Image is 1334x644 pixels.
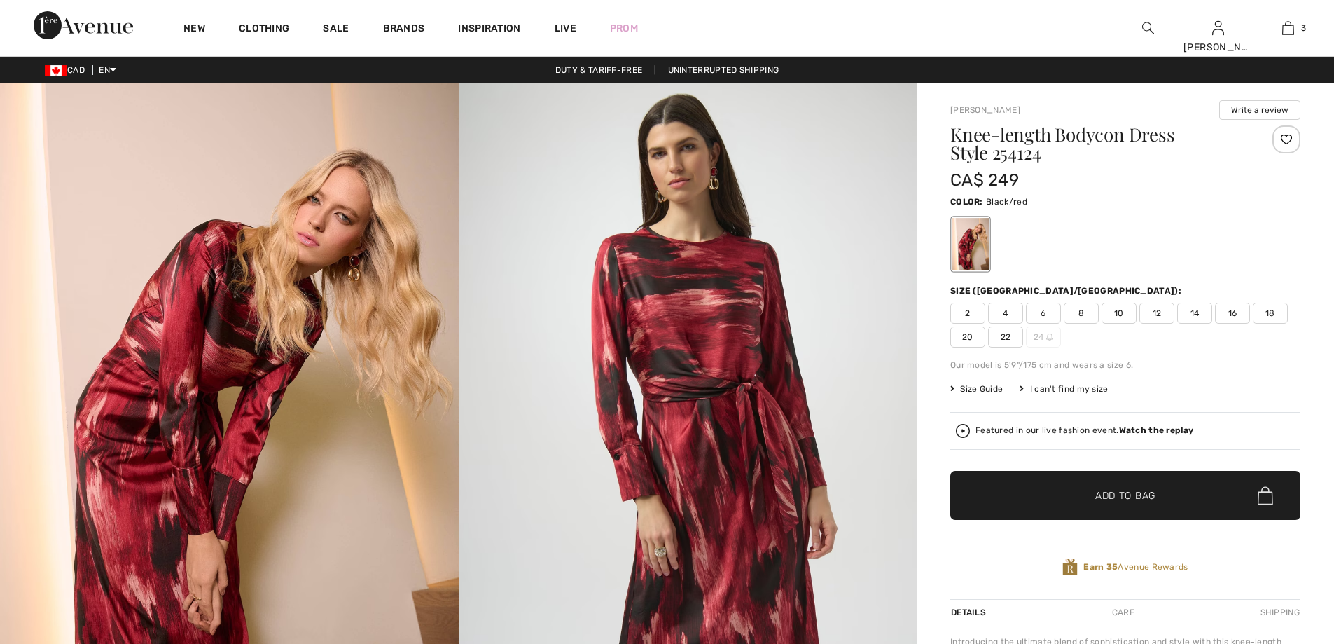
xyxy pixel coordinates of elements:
img: ring-m.svg [1046,334,1053,341]
span: 12 [1139,303,1174,324]
div: Black/red [952,218,989,270]
span: 20 [950,327,985,348]
span: CAD [45,65,90,75]
img: My Bag [1282,20,1294,36]
span: CA$ 249 [950,170,1019,190]
span: 10 [1102,303,1137,324]
span: Color: [950,197,983,207]
img: 1ère Avenue [34,11,133,39]
a: Prom [610,21,638,36]
span: 24 [1026,327,1061,348]
span: 18 [1253,303,1288,324]
span: Black/red [986,197,1027,207]
span: Avenue Rewards [1083,561,1188,573]
strong: Watch the replay [1119,425,1194,435]
img: Canadian Dollar [45,65,67,76]
h1: Knee-length Bodycon Dress Style 254124 [950,125,1242,162]
div: Our model is 5'9"/175 cm and wears a size 6. [950,359,1300,371]
span: 3 [1301,22,1306,34]
a: 3 [1253,20,1322,36]
span: 6 [1026,303,1061,324]
img: Avenue Rewards [1062,558,1078,577]
div: Featured in our live fashion event. [975,426,1193,435]
div: Details [950,600,989,625]
div: Size ([GEOGRAPHIC_DATA]/[GEOGRAPHIC_DATA]): [950,285,1184,297]
img: Bag.svg [1258,486,1273,505]
span: Inspiration [458,22,520,37]
button: Write a review [1219,100,1300,120]
img: My Info [1212,20,1224,36]
a: [PERSON_NAME] [950,105,1020,115]
img: Watch the replay [956,424,970,438]
a: Sign In [1212,21,1224,34]
span: 2 [950,303,985,324]
span: 16 [1215,303,1250,324]
span: Size Guide [950,383,1003,395]
span: 8 [1064,303,1099,324]
span: 4 [988,303,1023,324]
a: Sale [323,22,349,37]
span: 22 [988,327,1023,348]
span: 14 [1177,303,1212,324]
a: Brands [383,22,425,37]
img: search the website [1142,20,1154,36]
strong: Earn 35 [1083,562,1118,572]
div: [PERSON_NAME] [1183,40,1252,55]
a: Clothing [239,22,289,37]
div: I can't find my size [1020,383,1108,395]
button: Add to Bag [950,471,1300,520]
span: Add to Bag [1095,488,1155,503]
a: Live [555,21,576,36]
a: New [183,22,205,37]
div: Shipping [1257,600,1300,625]
span: EN [99,65,116,75]
div: Care [1100,600,1146,625]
